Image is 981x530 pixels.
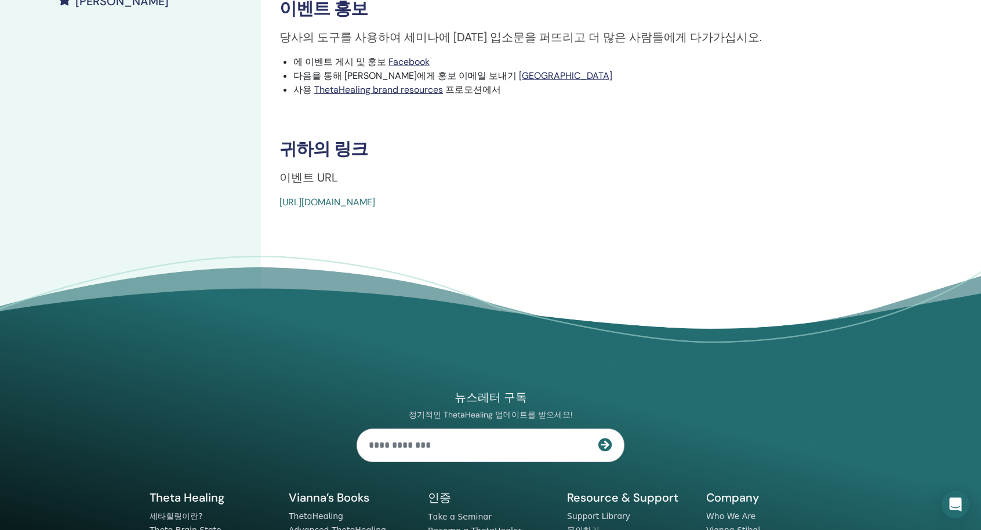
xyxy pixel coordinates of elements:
[357,409,624,420] p: 정기적인 ThetaHealing 업데이트를 받으세요!
[428,490,553,506] h5: 인증
[519,70,612,82] a: [GEOGRAPHIC_DATA]
[279,139,896,159] h3: 귀하의 링크
[279,28,896,46] p: 당사의 도구를 사용하여 세미나에 [DATE] 입소문을 퍼뜨리고 더 많은 사람들에게 다가가십시오.
[150,511,202,521] a: 세타힐링이란?
[293,55,896,69] li: 에 이벤트 게시 및 홍보
[942,491,969,518] div: Open Intercom Messenger
[289,490,414,505] h5: Vianna’s Books
[293,69,896,83] li: 다음을 통해 [PERSON_NAME]에게 홍보 이메일 보내기
[293,83,896,97] li: 사용 프로모션에서
[279,169,896,186] p: 이벤트 URL
[567,511,630,521] a: Support Library
[289,511,343,521] a: ThetaHealing
[357,390,624,405] h4: 뉴스레터 구독
[314,84,443,96] a: ThetaHealing brand resources
[279,196,375,208] a: [URL][DOMAIN_NAME]
[706,511,755,521] a: Who We Are
[567,490,692,505] h5: Resource & Support
[388,56,430,68] a: Facebook
[428,512,492,521] a: Take a Seminar
[706,490,831,505] h5: Company
[150,490,275,505] h5: Theta Healing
